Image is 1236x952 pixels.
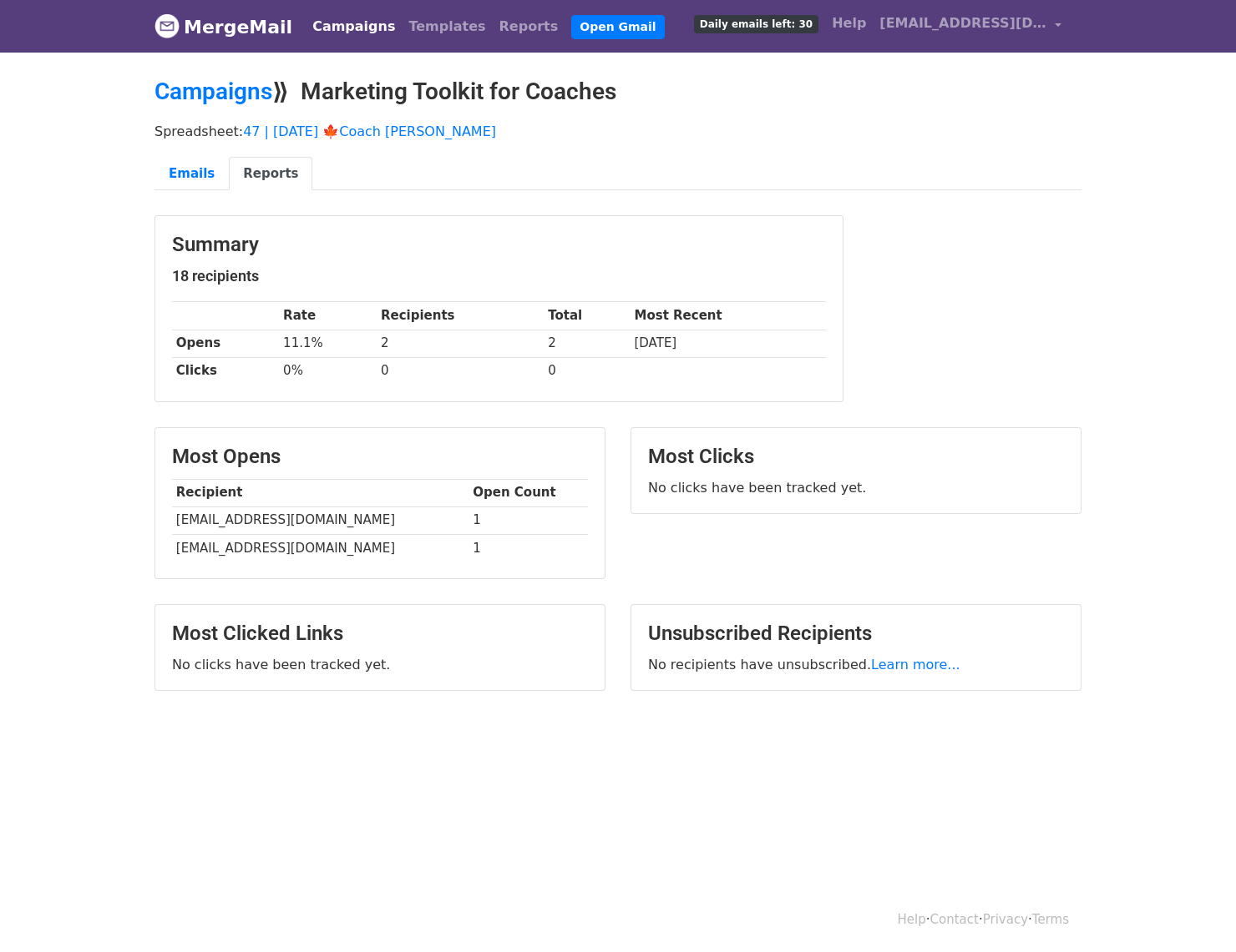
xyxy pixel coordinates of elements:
td: 1 [469,534,588,562]
span: [EMAIL_ADDRESS][DOMAIN_NAME] [879,13,1046,33]
th: Recipients [377,302,544,330]
h3: Most Clicks [648,445,1064,469]
td: 1 [469,506,588,534]
p: No clicks have been tracked yet. [648,479,1064,496]
a: Privacy [983,912,1028,927]
a: [EMAIL_ADDRESS][DOMAIN_NAME] [873,7,1068,46]
td: [DATE] [631,330,826,357]
span: Daily emails left: 30 [694,15,818,33]
a: Campaigns [306,10,402,43]
td: 0 [377,357,544,385]
h3: Unsubscribed Recipients [648,622,1064,646]
a: Daily emails left: 30 [687,7,825,40]
p: No clicks have been tracked yet. [172,656,588,673]
th: Open Count [469,479,588,506]
a: Reports [229,157,312,191]
a: Contact [930,912,979,927]
iframe: Chat Widget [1152,872,1236,952]
h2: ⟫ Marketing Toolkit for Coaches [154,78,1081,106]
a: Templates [402,10,492,43]
td: 11.1% [279,330,377,357]
p: Spreadsheet: [154,123,1081,140]
h3: Most Opens [172,445,588,469]
h5: 18 recipients [172,267,826,285]
h3: Summary [172,233,826,257]
td: 2 [544,330,630,357]
a: Emails [154,157,229,191]
a: Help [825,7,873,40]
a: Learn more... [871,657,960,672]
th: Most Recent [631,302,826,330]
td: 2 [377,330,544,357]
a: MergeMail [154,9,292,44]
td: 0% [279,357,377,385]
th: Clicks [172,357,279,385]
img: MergeMail logo [154,13,180,38]
a: Reports [493,10,565,43]
a: Terms [1032,912,1069,927]
p: No recipients have unsubscribed. [648,656,1064,673]
h3: Most Clicked Links [172,622,588,646]
th: Opens [172,330,279,357]
a: Open Gmail [571,15,664,39]
th: Total [544,302,630,330]
td: [EMAIL_ADDRESS][DOMAIN_NAME] [172,534,469,562]
th: Recipient [172,479,469,506]
td: [EMAIL_ADDRESS][DOMAIN_NAME] [172,506,469,534]
th: Rate [279,302,377,330]
a: Campaigns [154,78,272,105]
td: 0 [544,357,630,385]
a: Help [898,912,926,927]
a: 47 | [DATE] 🍁Coach [PERSON_NAME] [243,123,496,139]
